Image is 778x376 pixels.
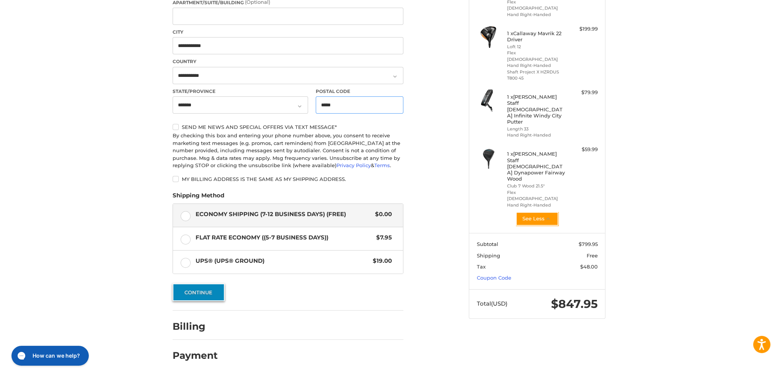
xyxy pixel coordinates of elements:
li: Flex [DEMOGRAPHIC_DATA] [507,189,566,202]
span: $0.00 [371,210,392,219]
label: Country [173,58,403,65]
label: My billing address is the same as my shipping address. [173,176,403,182]
span: $19.00 [369,257,392,265]
li: Flex [DEMOGRAPHIC_DATA] [507,50,566,62]
h4: 1 x Callaway Mavrik 22 Driver [507,30,566,43]
li: Length 33 [507,126,566,132]
label: Postal Code [316,88,404,95]
button: See Less [516,212,558,226]
span: Economy Shipping (7-12 Business Days) (Free) [196,210,372,219]
span: $48.00 [580,264,598,270]
span: Flat Rate Economy ((5-7 Business Days)) [196,233,373,242]
span: Subtotal [477,241,498,247]
button: Continue [173,283,225,301]
span: $847.95 [551,297,598,311]
li: Club 7 Wood 21.5° [507,183,566,189]
div: By checking this box and entering your phone number above, you consent to receive marketing text ... [173,132,403,169]
label: Send me news and special offers via text message* [173,124,403,130]
li: Shaft Project X HZRDUS T800 45 [507,69,566,81]
a: Coupon Code [477,275,511,281]
span: $799.95 [579,241,598,247]
a: Terms [374,162,390,168]
span: $7.95 [372,233,392,242]
h2: Billing [173,321,217,332]
span: Tax [477,264,486,270]
legend: Shipping Method [173,191,224,203]
li: Loft 12 [507,44,566,50]
span: Total (USD) [477,300,507,307]
span: Free [587,252,598,259]
span: Shipping [477,252,500,259]
li: Hand Right-Handed [507,202,566,208]
label: State/Province [173,88,308,95]
h2: Payment [173,350,218,361]
h4: 1 x [PERSON_NAME] Staff [DEMOGRAPHIC_DATA] Dynapower Fairway Wood [507,151,566,182]
span: UPS® (UPS® Ground) [196,257,369,265]
li: Hand Right-Handed [507,11,566,18]
div: $79.99 [568,89,598,96]
div: $59.99 [568,146,598,153]
a: Privacy Policy [336,162,371,168]
li: Hand Right-Handed [507,62,566,69]
h4: 1 x [PERSON_NAME] Staff [DEMOGRAPHIC_DATA] Infinite Windy City Putter [507,94,566,125]
iframe: Gorgias live chat messenger [8,343,91,368]
div: $199.99 [568,25,598,33]
li: Hand Right-Handed [507,132,566,138]
label: City [173,29,403,36]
